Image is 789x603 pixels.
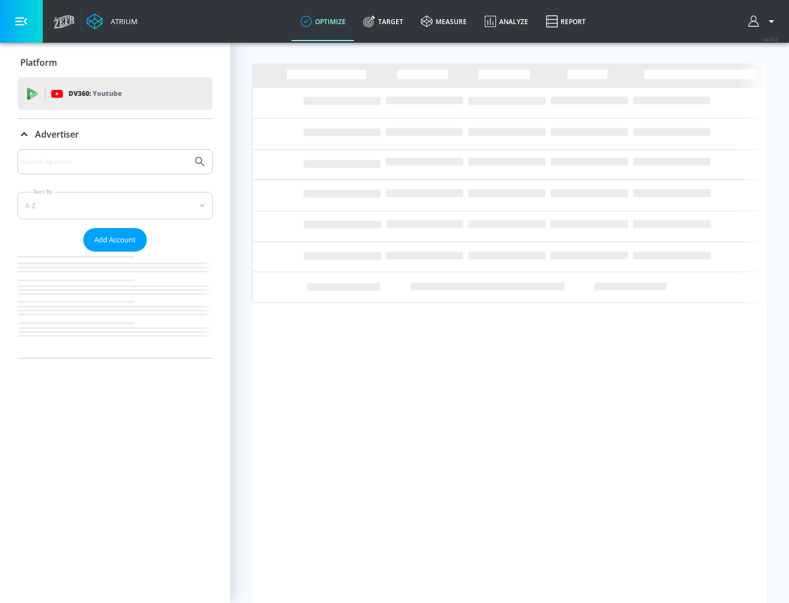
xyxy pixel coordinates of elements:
[87,13,138,30] a: Atrium
[18,119,213,150] div: Advertiser
[68,88,122,100] p: DV360:
[106,16,138,26] div: Atrium
[476,2,537,41] a: Analyze
[18,77,213,110] div: DV360: Youtube
[18,252,213,358] nav: list of Advertiser
[412,2,476,41] a: measure
[291,2,355,41] a: optimize
[537,2,594,41] a: Report
[18,192,213,219] div: A-Z
[18,149,213,358] div: Advertiser
[83,228,147,252] button: Add Account
[763,36,778,42] span: v 4.24.0
[22,155,188,169] input: Search by name
[18,47,213,78] div: Platform
[31,188,55,195] label: Sort By
[20,56,57,69] p: Platform
[94,234,136,246] span: Add Account
[355,2,412,41] a: Target
[93,88,122,99] p: Youtube
[35,128,79,140] p: Advertiser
